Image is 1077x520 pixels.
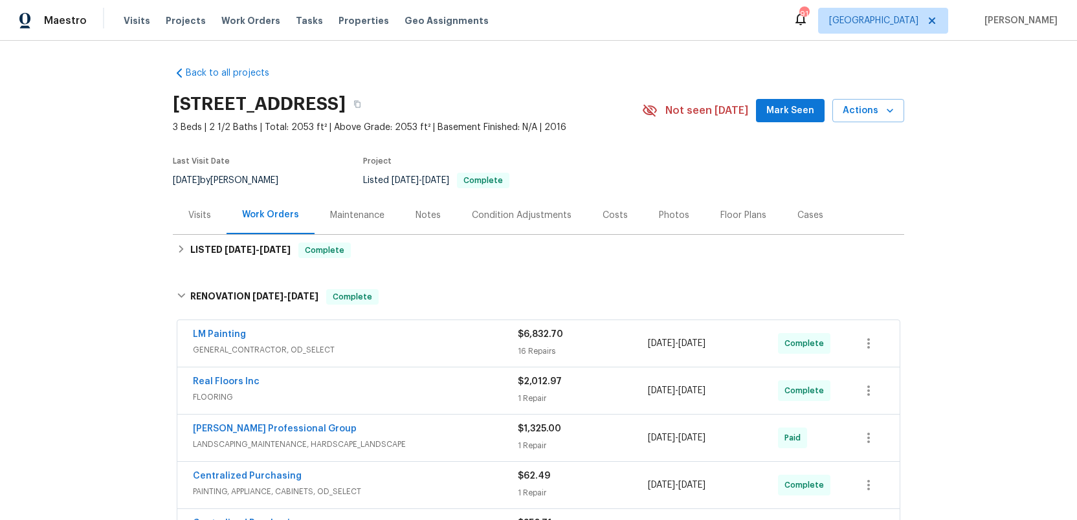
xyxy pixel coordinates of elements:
span: - [225,245,291,254]
span: Last Visit Date [173,157,230,165]
span: $2,012.97 [518,377,562,386]
div: Cases [797,209,823,222]
span: FLOORING [193,391,518,404]
span: [DATE] [648,433,675,442]
span: - [252,292,318,301]
span: [DATE] [648,339,675,348]
button: Copy Address [346,92,369,116]
div: 1 Repair [518,392,648,405]
div: by [PERSON_NAME] [173,173,294,188]
div: Photos [659,209,689,222]
div: 91 [799,8,808,21]
span: Visits [124,14,150,27]
span: [DATE] [260,245,291,254]
span: [DATE] [678,339,705,348]
span: Complete [784,479,829,492]
span: Listed [363,176,509,185]
span: [DATE] [252,292,283,301]
span: Geo Assignments [405,14,489,27]
h6: LISTED [190,243,291,258]
span: Work Orders [221,14,280,27]
span: LANDSCAPING_MAINTENANCE, HARDSCAPE_LANDSCAPE [193,438,518,451]
span: Complete [328,290,377,303]
span: Properties [339,14,389,27]
a: LM Painting [193,330,246,339]
span: $62.49 [518,471,550,481]
button: Mark Seen [756,99,825,123]
span: 3 Beds | 2 1/2 Baths | Total: 2053 ft² | Above Grade: 2053 ft² | Basement Finished: N/A | 2016 [173,121,642,134]
span: Complete [784,337,829,350]
span: Complete [300,244,350,257]
div: Condition Adjustments [472,209,572,222]
a: [PERSON_NAME] Professional Group [193,424,357,433]
span: PAINTING, APPLIANCE, CABINETS, OD_SELECT [193,485,518,498]
div: Work Orders [242,208,299,221]
span: - [648,431,705,444]
span: [DATE] [678,386,705,395]
h6: RENOVATION [190,289,318,305]
div: 16 Repairs [518,345,648,358]
a: Centralized Purchasing [193,471,302,481]
div: Visits [188,209,211,222]
div: 1 Repair [518,486,648,499]
span: Projects [166,14,206,27]
span: Project [363,157,392,165]
div: Floor Plans [720,209,766,222]
h2: [STREET_ADDRESS] [173,98,346,111]
div: Costs [603,209,628,222]
span: [DATE] [422,176,449,185]
button: Actions [832,99,904,123]
span: [PERSON_NAME] [979,14,1058,27]
span: Actions [843,103,894,119]
a: Back to all projects [173,67,297,80]
div: 1 Repair [518,439,648,452]
div: LISTED [DATE]-[DATE]Complete [173,235,904,266]
span: [DATE] [648,386,675,395]
span: - [648,479,705,492]
span: Maestro [44,14,87,27]
span: [DATE] [678,481,705,490]
span: GENERAL_CONTRACTOR, OD_SELECT [193,343,518,356]
a: Real Floors Inc [193,377,260,386]
span: [DATE] [173,176,200,185]
span: [DATE] [225,245,256,254]
span: Complete [784,384,829,397]
span: [DATE] [287,292,318,301]
span: [DATE] [678,433,705,442]
span: [DATE] [648,481,675,490]
span: - [392,176,449,185]
div: Notes [416,209,441,222]
span: Mark Seen [766,103,814,119]
span: [GEOGRAPHIC_DATA] [829,14,918,27]
div: RENOVATION [DATE]-[DATE]Complete [173,276,904,318]
div: Maintenance [330,209,384,222]
span: - [648,384,705,397]
span: Paid [784,431,806,444]
span: Tasks [296,16,323,25]
span: $6,832.70 [518,330,563,339]
span: - [648,337,705,350]
span: Complete [458,177,508,184]
span: Not seen [DATE] [665,104,748,117]
span: [DATE] [392,176,419,185]
span: $1,325.00 [518,424,561,433]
